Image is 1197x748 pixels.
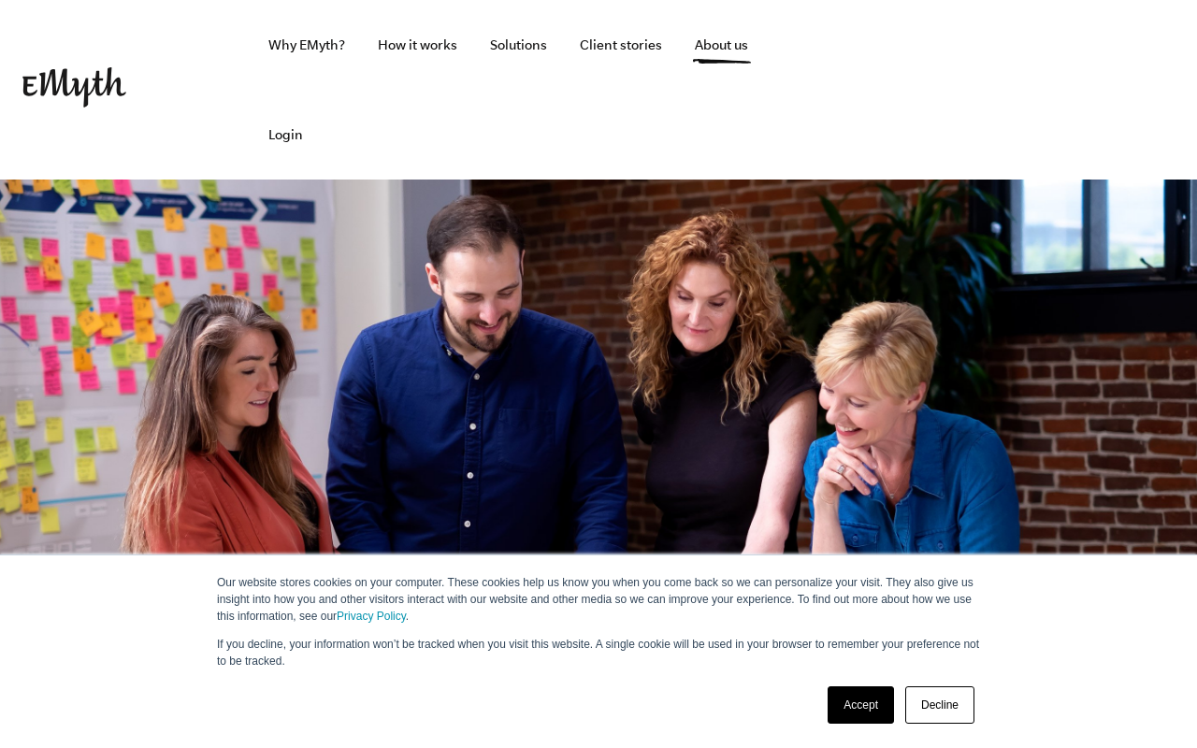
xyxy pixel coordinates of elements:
[217,574,980,625] p: Our website stores cookies on your computer. These cookies help us know you when you come back so...
[337,610,406,623] a: Privacy Policy
[217,636,980,669] p: If you decline, your information won’t be tracked when you visit this website. A single cookie wi...
[22,67,126,108] img: EMyth
[828,686,894,724] a: Accept
[253,90,318,180] a: Login
[772,69,969,110] iframe: Embedded CTA
[978,69,1175,110] iframe: Embedded CTA
[905,686,974,724] a: Decline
